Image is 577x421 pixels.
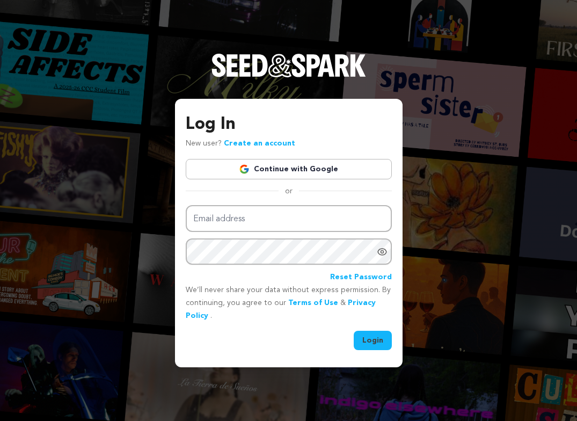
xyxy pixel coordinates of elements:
a: Reset Password [330,271,392,284]
h3: Log In [186,112,392,137]
a: Create an account [224,140,295,147]
a: Show password as plain text. Warning: this will display your password on the screen. [377,246,388,257]
img: Seed&Spark Logo [211,54,366,77]
button: Login [354,331,392,350]
a: Privacy Policy [186,299,376,320]
a: Seed&Spark Homepage [211,54,366,99]
input: Email address [186,205,392,233]
p: We’ll never share your data without express permission. By continuing, you agree to our & . [186,284,392,322]
a: Continue with Google [186,159,392,179]
a: Terms of Use [288,299,338,307]
img: Google logo [239,164,250,175]
span: or [279,186,299,197]
p: New user? [186,137,295,150]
